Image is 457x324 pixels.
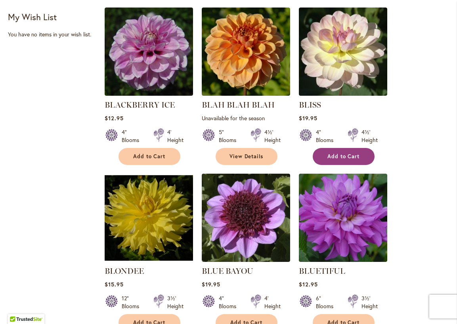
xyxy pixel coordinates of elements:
img: Blah Blah Blah [202,8,290,96]
strong: My Wish List [8,11,57,23]
a: View Details [216,148,277,165]
img: BLISS [299,8,387,96]
div: 4' Height [167,128,184,144]
a: BLUE BAYOU [202,256,290,263]
div: 6" Blooms [316,294,338,310]
a: Blondee [105,256,193,263]
div: 4" Blooms [316,128,338,144]
img: Bluetiful [299,174,387,262]
div: 4½' Height [264,128,281,144]
a: BLACKBERRY ICE [105,100,175,110]
div: 4' Height [264,294,281,310]
div: 4" Blooms [219,294,241,310]
span: $12.95 [299,280,318,288]
div: 12" Blooms [122,294,144,310]
div: You have no items in your wish list. [8,30,100,38]
span: View Details [229,153,264,160]
div: 5" Blooms [219,128,241,144]
iframe: Launch Accessibility Center [6,296,28,318]
p: Unavailable for the season [202,114,290,122]
span: Add to Cart [327,153,360,160]
a: BLONDEE [105,266,144,276]
img: BLUE BAYOU [202,174,290,262]
div: 3½' Height [361,294,378,310]
span: $12.95 [105,114,124,122]
a: Blah Blah Blah [202,90,290,97]
button: Add to Cart [313,148,375,165]
a: BLUE BAYOU [202,266,253,276]
a: BLUETIFUL [299,266,345,276]
span: Add to Cart [133,153,166,160]
span: $15.95 [105,280,124,288]
span: $19.95 [202,280,220,288]
button: Add to Cart [119,148,180,165]
div: 3½' Height [167,294,184,310]
a: BLISS [299,100,321,110]
span: $19.95 [299,114,317,122]
img: Blondee [105,174,193,262]
a: BLACKBERRY ICE [105,90,193,97]
img: BLACKBERRY ICE [105,8,193,96]
div: 4" Blooms [122,128,144,144]
a: Bluetiful [299,256,387,263]
div: 4½' Height [361,128,378,144]
a: BLAH BLAH BLAH [202,100,275,110]
a: BLISS [299,90,387,97]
